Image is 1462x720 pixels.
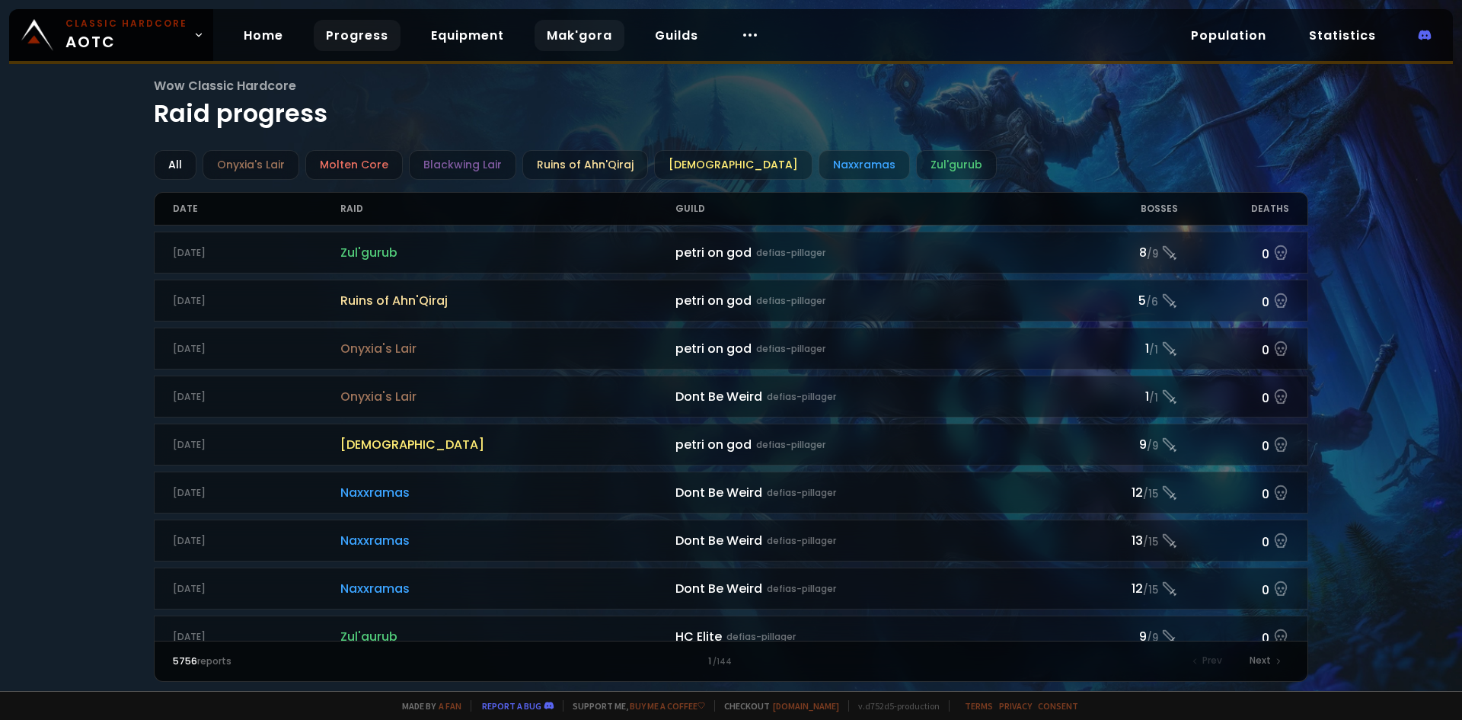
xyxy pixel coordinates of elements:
small: / 1 [1149,391,1158,406]
div: petri on god [675,291,1066,310]
div: Dont Be Weird [675,579,1066,598]
div: Onyxia's Lair [203,150,299,180]
div: petri on god [675,435,1066,454]
span: [DEMOGRAPHIC_DATA] [340,435,675,454]
div: Bosses [1066,193,1178,225]
span: Support me, [563,700,705,712]
span: Made by [393,700,461,712]
div: reports [173,654,452,668]
div: 9 [1066,627,1178,646]
small: / 9 [1147,631,1158,646]
a: Privacy [999,700,1032,712]
div: [DATE] [173,582,340,596]
div: All [154,150,196,180]
div: Naxxramas [819,150,910,180]
div: Blackwing Lair [409,150,516,180]
span: Zul'gurub [340,243,675,262]
div: [DEMOGRAPHIC_DATA] [654,150,812,180]
a: Buy me a coffee [630,700,705,712]
small: defias-pillager [767,486,836,500]
div: [DATE] [173,294,340,308]
div: [DATE] [173,246,340,260]
small: Classic Hardcore [65,17,187,30]
div: HC Elite [675,627,1066,646]
div: Dont Be Weird [675,531,1066,550]
div: Guild [675,193,1066,225]
small: defias-pillager [756,438,825,452]
small: defias-pillager [756,246,825,260]
div: petri on god [675,243,1066,262]
div: 5 [1066,291,1178,310]
a: Consent [1038,700,1078,712]
a: [DATE]Zul'gurubHC Elitedefias-pillager9/90 [154,616,1309,658]
div: Ruins of Ahn'Qiraj [522,150,648,180]
small: defias-pillager [767,534,836,548]
small: / 15 [1143,583,1158,598]
a: Mak'gora [535,20,624,51]
small: / 15 [1143,535,1158,550]
small: defias-pillager [756,294,825,308]
span: Checkout [714,700,839,712]
div: Raid [340,193,675,225]
a: [DATE]Zul'gurubpetri on goddefias-pillager8/90 [154,232,1309,274]
div: Prev [1184,651,1231,672]
small: / 15 [1143,487,1158,502]
div: Dont Be Weird [675,387,1066,406]
div: Date [173,193,340,225]
span: Naxxramas [340,531,675,550]
small: / 9 [1147,439,1158,454]
span: Naxxramas [340,483,675,502]
div: Deaths [1178,193,1290,225]
a: Report a bug [482,700,541,712]
div: 0 [1178,434,1290,456]
div: 8 [1066,243,1178,262]
div: 12 [1066,483,1178,502]
a: [DATE]Onyxia's Lairpetri on goddefias-pillager1/10 [154,328,1309,370]
span: Onyxia's Lair [340,339,675,358]
div: Molten Core [305,150,403,180]
div: 1 [452,654,1010,668]
div: Zul'gurub [916,150,997,180]
a: [DATE][DEMOGRAPHIC_DATA]petri on goddefias-pillager9/90 [154,424,1309,466]
div: petri on god [675,339,1066,358]
a: [DATE]Onyxia's LairDont Be Weirddefias-pillager1/10 [154,376,1309,418]
span: Naxxramas [340,579,675,598]
a: Guilds [643,20,710,51]
span: Ruins of Ahn'Qiraj [340,291,675,310]
div: 0 [1178,626,1290,648]
a: Terms [965,700,993,712]
div: [DATE] [173,534,340,548]
a: [DATE]NaxxramasDont Be Weirddefias-pillager12/150 [154,568,1309,610]
small: defias-pillager [756,342,825,356]
small: / 6 [1146,295,1158,310]
div: [DATE] [173,342,340,356]
div: 1 [1066,339,1178,358]
div: [DATE] [173,438,340,452]
div: 12 [1066,579,1178,598]
a: Progress [314,20,401,51]
small: defias-pillager [767,582,836,596]
span: AOTC [65,17,187,53]
div: 1 [1066,387,1178,406]
span: Zul'gurub [340,627,675,646]
small: defias-pillager [726,630,796,644]
a: Classic HardcoreAOTC [9,9,213,61]
span: Wow Classic Hardcore [154,76,1309,95]
div: 13 [1066,531,1178,550]
div: 0 [1178,386,1290,408]
div: 0 [1178,530,1290,552]
div: Next [1240,651,1289,672]
div: [DATE] [173,630,340,644]
small: / 9 [1147,247,1158,262]
div: Dont Be Weird [675,483,1066,502]
div: 0 [1178,338,1290,360]
div: [DATE] [173,486,340,500]
a: Statistics [1297,20,1388,51]
a: [DATE]Ruins of Ahn'Qirajpetri on goddefias-pillager5/60 [154,280,1309,322]
a: [DATE]NaxxramasDont Be Weirddefias-pillager12/150 [154,472,1309,514]
a: [DOMAIN_NAME] [773,700,839,712]
div: [DATE] [173,390,340,404]
small: defias-pillager [767,390,836,404]
span: v. d752d5 - production [848,700,940,712]
div: 0 [1178,482,1290,504]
